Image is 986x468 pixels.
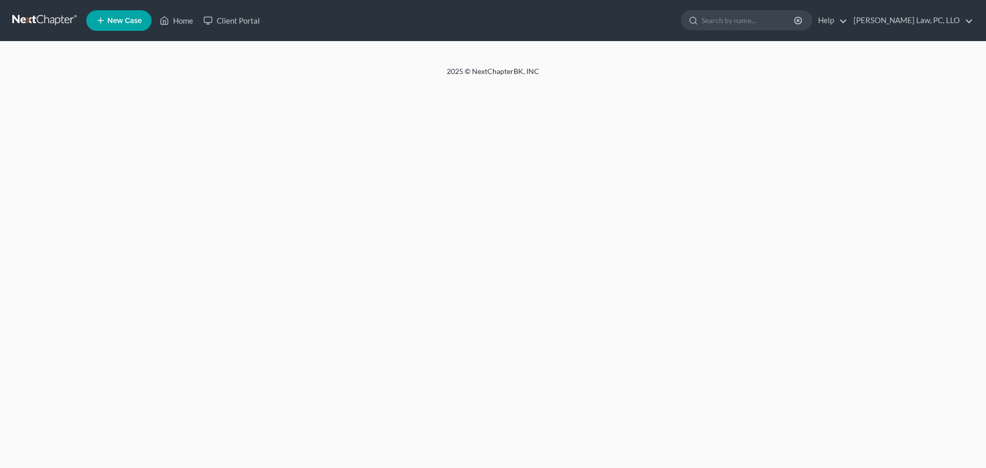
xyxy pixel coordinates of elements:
a: [PERSON_NAME] Law, PC, LLO [848,11,973,30]
span: New Case [107,17,142,25]
a: Client Portal [198,11,265,30]
input: Search by name... [701,11,795,30]
a: Home [155,11,198,30]
div: 2025 © NextChapterBK, INC [200,66,786,85]
a: Help [813,11,847,30]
